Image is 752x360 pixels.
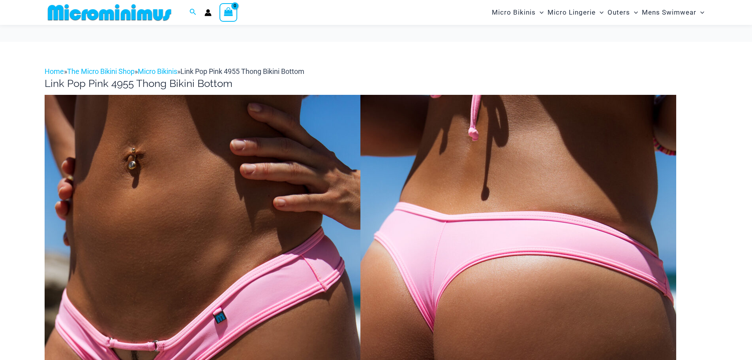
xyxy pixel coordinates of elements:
[596,2,604,23] span: Menu Toggle
[204,9,212,16] a: Account icon link
[630,2,638,23] span: Menu Toggle
[642,2,696,23] span: Mens Swimwear
[45,77,708,90] h1: Link Pop Pink 4955 Thong Bikini Bottom
[696,2,704,23] span: Menu Toggle
[138,67,177,75] a: Micro Bikinis
[489,1,708,24] nav: Site Navigation
[608,2,630,23] span: Outers
[492,2,536,23] span: Micro Bikinis
[45,4,174,21] img: MM SHOP LOGO FLAT
[536,2,544,23] span: Menu Toggle
[45,67,64,75] a: Home
[219,3,238,21] a: View Shopping Cart, empty
[67,67,135,75] a: The Micro Bikini Shop
[45,67,304,75] span: » » »
[548,2,596,23] span: Micro Lingerie
[640,2,706,23] a: Mens SwimwearMenu ToggleMenu Toggle
[490,2,546,23] a: Micro BikinisMenu ToggleMenu Toggle
[546,2,606,23] a: Micro LingerieMenu ToggleMenu Toggle
[180,67,304,75] span: Link Pop Pink 4955 Thong Bikini Bottom
[189,8,197,17] a: Search icon link
[606,2,640,23] a: OutersMenu ToggleMenu Toggle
